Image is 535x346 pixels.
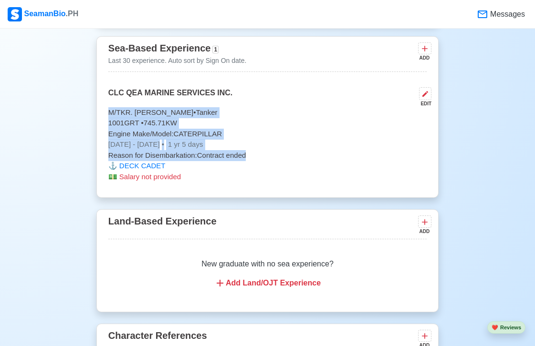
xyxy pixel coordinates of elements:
[108,56,247,66] p: Last 30 experience. Auto sort by Sign On date.
[162,140,164,148] span: •
[108,139,427,150] p: [DATE] - [DATE]
[108,330,207,341] span: Character References
[8,7,78,21] div: SeamanBio
[108,107,427,118] p: M/TKR. [PERSON_NAME] • Tanker
[492,325,498,330] span: heart
[108,87,232,107] p: CLC QEA MARINE SERVICES INC.
[8,7,22,21] img: Logo
[212,46,219,53] span: 1
[108,118,427,129] p: 1001 GRT • 745.71 KW
[120,258,415,270] p: New graduate with no sea experience?
[166,140,203,148] span: 1 yr 5 days
[108,173,117,181] span: money
[108,129,427,140] p: Engine Make/Model: CATERPILLAR
[415,100,431,107] div: EDIT
[418,54,430,61] div: ADD
[108,216,217,226] span: Land-Based Experience
[120,277,415,289] div: Add Land/OJT Experience
[66,10,79,18] span: .PH
[108,150,427,161] p: Reason for Disembarkation: Contract ended
[108,161,427,172] p: DECK CADET
[487,321,525,334] button: heartReviews
[418,228,430,235] div: ADD
[119,173,181,181] span: Salary not provided
[108,162,117,170] span: anchor
[108,43,211,53] span: Sea-Based Experience
[488,9,525,20] span: Messages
